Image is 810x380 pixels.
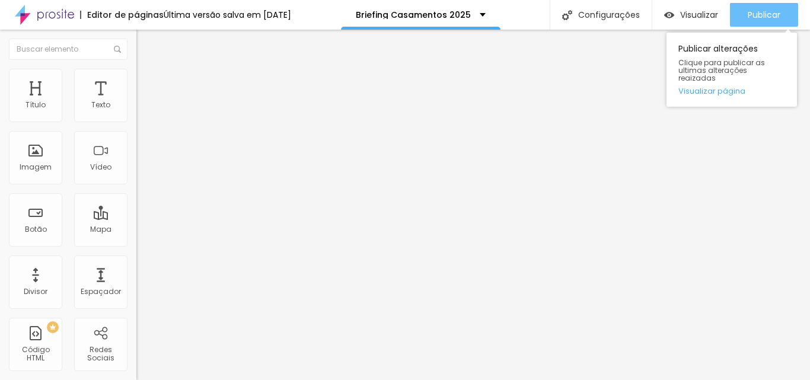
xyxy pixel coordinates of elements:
[25,225,47,234] div: Botão
[12,346,59,363] div: Código HTML
[678,87,785,95] a: Visualizar página
[114,46,121,53] img: Icone
[77,346,124,363] div: Redes Sociais
[90,225,111,234] div: Mapa
[90,163,111,171] div: Vídeo
[91,101,110,109] div: Texto
[652,3,730,27] button: Visualizar
[748,10,780,20] span: Publicar
[667,33,797,107] div: Publicar alterações
[24,288,47,296] div: Divisor
[20,163,52,171] div: Imagem
[562,10,572,20] img: Icone
[136,30,810,380] iframe: Editor
[80,11,164,19] div: Editor de páginas
[9,39,127,60] input: Buscar elemento
[356,11,471,19] p: Briefing Casamentos 2025
[678,59,785,82] span: Clique para publicar as ultimas alterações reaizadas
[164,11,291,19] div: Última versão salva em [DATE]
[664,10,674,20] img: view-1.svg
[730,3,798,27] button: Publicar
[25,101,46,109] div: Título
[680,10,718,20] span: Visualizar
[81,288,121,296] div: Espaçador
